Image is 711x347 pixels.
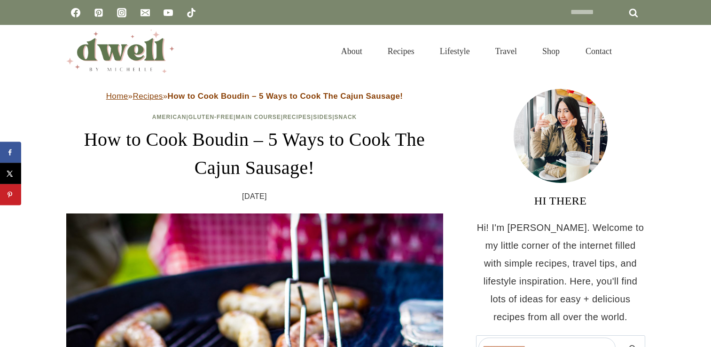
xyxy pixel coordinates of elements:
[476,219,645,326] p: Hi! I'm [PERSON_NAME]. Welcome to my little corner of the internet filled with simple recipes, tr...
[235,114,281,120] a: Main Course
[242,189,267,204] time: [DATE]
[335,114,357,120] a: Snack
[427,35,483,68] a: Lifestyle
[530,35,572,68] a: Shop
[573,35,625,68] a: Contact
[283,114,311,120] a: Recipes
[328,35,624,68] nav: Primary Navigation
[152,114,357,120] span: | | | | |
[188,114,234,120] a: Gluten-Free
[66,126,443,182] h1: How to Cook Boudin – 5 Ways to Cook The Cajun Sausage!
[136,3,155,22] a: Email
[152,114,187,120] a: American
[476,192,645,209] h3: HI THERE
[159,3,178,22] a: YouTube
[106,92,128,101] a: Home
[89,3,108,22] a: Pinterest
[66,30,174,73] img: DWELL by michelle
[106,92,403,101] span: » »
[168,92,403,101] strong: How to Cook Boudin – 5 Ways to Cook The Cajun Sausage!
[328,35,375,68] a: About
[112,3,131,22] a: Instagram
[66,3,85,22] a: Facebook
[182,3,201,22] a: TikTok
[375,35,427,68] a: Recipes
[133,92,163,101] a: Recipes
[313,114,332,120] a: Sides
[483,35,530,68] a: Travel
[629,43,645,59] button: View Search Form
